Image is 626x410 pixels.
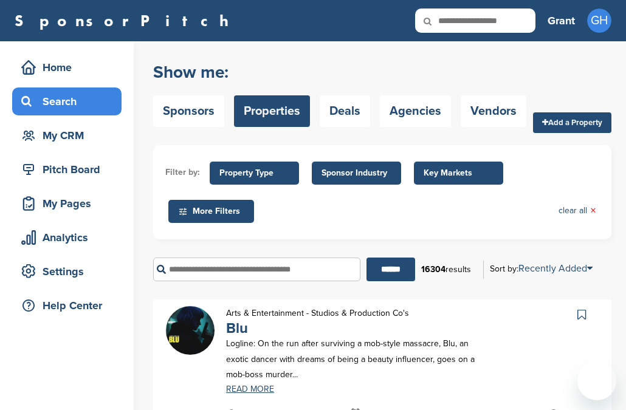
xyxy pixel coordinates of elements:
a: READ MORE [226,385,491,394]
iframe: Button to launch messaging window [577,361,616,400]
div: Home [18,56,122,78]
a: Pitch Board [12,155,122,183]
div: Settings [18,261,122,282]
div: My Pages [18,193,122,214]
span: Key Markets [424,166,494,180]
a: Agencies [380,95,451,127]
img: Blu [166,306,215,369]
span: GH [587,9,611,33]
a: Analytics [12,224,122,251]
a: Search [12,87,122,115]
span: Property Type [219,166,289,180]
div: Search [18,91,122,112]
a: Home [12,53,122,81]
a: Settings [12,258,122,285]
div: Sort by: [490,264,593,273]
li: Filter by: [165,166,200,179]
span: × [590,204,596,217]
div: Pitch Board [18,159,122,180]
a: Blu [226,319,248,337]
a: Add a Property [533,112,611,133]
a: Grant [548,7,575,34]
a: My CRM [12,121,122,149]
div: results [415,259,477,280]
a: SponsorPitch [15,13,236,29]
div: Help Center [18,295,122,316]
a: Vendors [461,95,526,127]
a: Properties [234,95,310,127]
b: 16304 [421,264,445,275]
h3: Grant [548,12,575,29]
a: Deals [320,95,370,127]
span: More Filters [178,205,248,218]
a: Help Center [12,292,122,319]
div: Analytics [18,227,122,248]
a: clear all× [559,204,596,217]
p: Logline: On the run after surviving a mob-style massacre, Blu, an exotic dancer with dreams of be... [226,336,491,382]
a: My Pages [12,190,122,217]
a: Sponsors [153,95,224,127]
p: Arts & Entertainment - Studios & Production Co's [226,306,409,321]
div: My CRM [18,125,122,146]
h2: Show me: [153,61,526,83]
span: Sponsor Industry [322,166,391,180]
a: Recently Added [518,262,593,275]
